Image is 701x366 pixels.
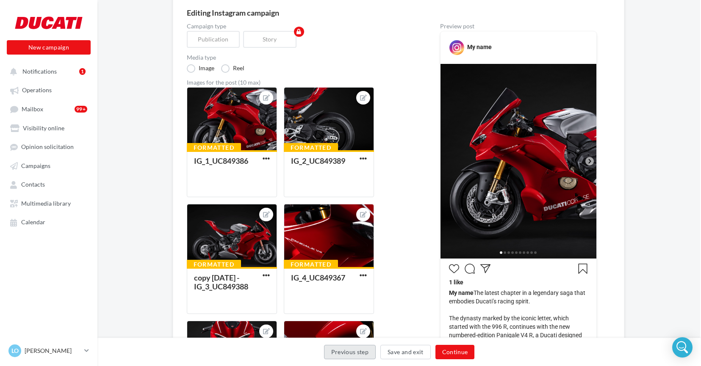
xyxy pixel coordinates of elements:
[284,143,338,152] div: Formatted
[440,23,597,29] div: Preview post
[187,80,413,85] div: Images for the post (10 max)
[21,181,45,188] span: Contacts
[291,156,345,165] div: IG_2_UC849389
[5,195,92,211] a: Multimedia library
[22,87,52,94] span: Operations
[21,143,74,151] span: Opinion solicitation
[187,55,413,61] label: Media type
[187,23,413,29] label: Campaign type
[284,260,338,269] div: Formatted
[578,264,588,274] svg: Enregistrer
[465,264,475,274] svg: Commenter
[449,278,588,289] div: 1 like
[5,82,92,97] a: Operations
[221,64,244,73] label: Reel
[7,40,91,55] button: New campaign
[187,9,610,17] div: Editing Instagram campaign
[187,143,241,152] div: Formatted
[187,260,241,269] div: Formatted
[194,156,248,165] div: IG_1_UC849386
[5,120,92,135] a: Visibility online
[22,105,43,113] span: Mailbox
[25,347,81,355] p: [PERSON_NAME]
[324,345,376,359] button: Previous step
[23,124,64,132] span: Visibility online
[480,264,490,274] svg: Partager la publication
[187,64,214,73] label: Image
[467,43,492,51] div: My name
[7,343,91,359] a: LO [PERSON_NAME]
[5,139,92,154] a: Opinion solicitation
[194,273,248,291] div: copy [DATE] - IG_3_UC849388
[75,106,87,113] div: 99+
[449,289,474,296] span: My name
[672,337,693,358] div: Open Intercom Messenger
[21,162,50,169] span: Campaigns
[380,345,431,359] button: Save and exit
[5,214,92,229] a: Calendar
[22,68,57,75] span: Notifications
[291,273,345,282] div: IG_4_UC849367
[5,176,92,192] a: Contacts
[79,68,86,75] div: 1
[21,200,71,207] span: Multimedia library
[5,63,89,79] button: Notifications 1
[449,264,459,274] svg: J’aime
[435,345,475,359] button: Continue
[5,101,92,117] a: Mailbox99+
[5,158,92,173] a: Campaigns
[21,219,45,226] span: Calendar
[11,347,19,355] span: LO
